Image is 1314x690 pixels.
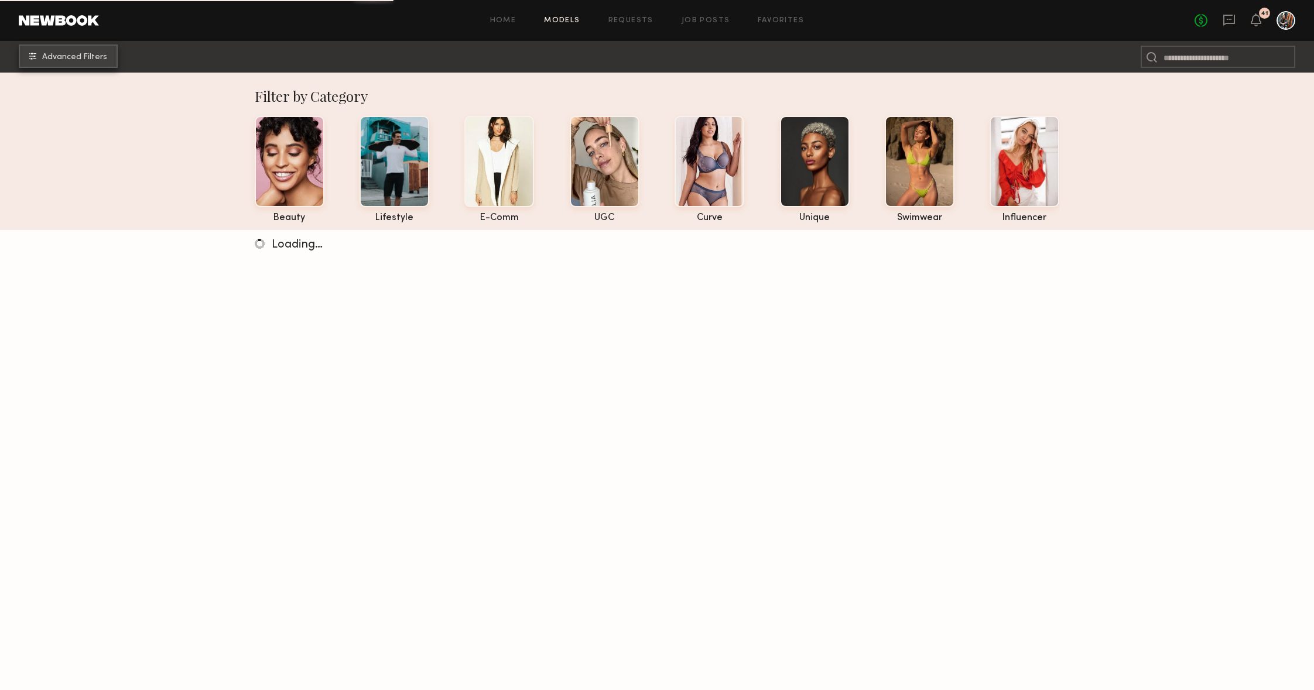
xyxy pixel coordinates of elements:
div: swimwear [885,213,954,223]
span: Advanced Filters [42,53,107,61]
a: Requests [608,17,653,25]
div: lifestyle [360,213,429,223]
div: 41 [1261,11,1268,17]
div: UGC [570,213,639,223]
span: Loading… [272,239,323,250]
div: beauty [255,213,324,223]
div: e-comm [464,213,534,223]
button: Advanced Filters [19,44,118,68]
a: Job Posts [682,17,730,25]
div: unique [780,213,850,223]
div: Filter by Category [255,87,1060,105]
div: influencer [990,213,1059,223]
a: Favorites [758,17,804,25]
div: curve [675,213,744,223]
a: Models [544,17,580,25]
a: Home [490,17,516,25]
